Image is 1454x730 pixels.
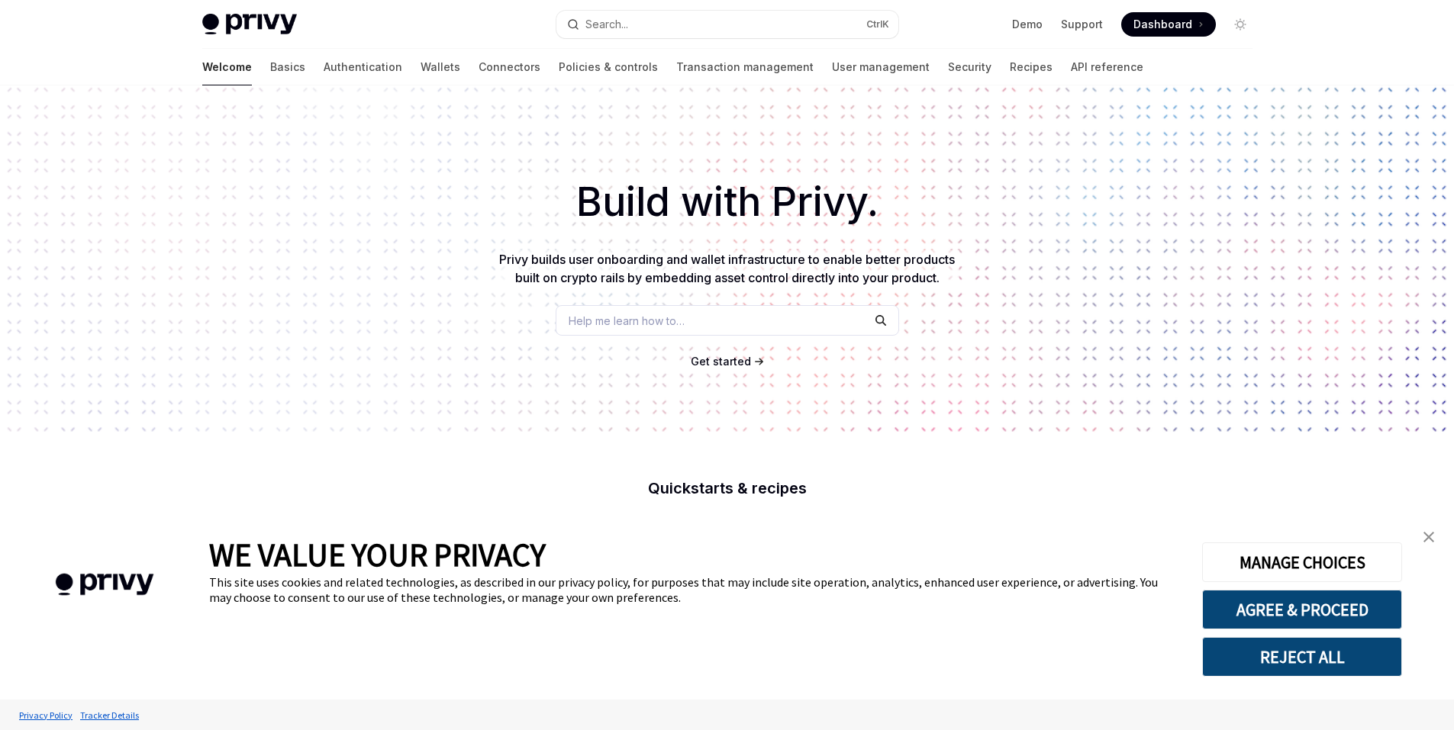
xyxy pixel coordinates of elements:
a: Security [948,49,991,85]
a: Recipes [1010,49,1053,85]
button: Toggle dark mode [1228,12,1253,37]
a: Dashboard [1121,12,1216,37]
span: WE VALUE YOUR PRIVACY [209,535,546,574]
img: company logo [23,552,186,618]
button: AGREE & PROCEED [1202,590,1402,629]
a: Wallets [421,49,460,85]
a: Tracker Details [76,702,143,728]
h2: Quickstarts & recipes [459,481,996,496]
a: Welcome [202,49,252,85]
button: Search...CtrlK [556,11,898,38]
button: MANAGE CHOICES [1202,542,1402,582]
span: Help me learn how to… [569,313,685,329]
span: Privy builds user onboarding and wallet infrastructure to enable better products built on crypto ... [499,252,955,285]
a: User management [832,49,930,85]
span: Ctrl K [866,18,889,31]
button: REJECT ALL [1202,637,1402,677]
div: This site uses cookies and related technologies, as described in our privacy policy, for purposes... [209,574,1179,605]
a: Demo [1012,17,1043,32]
a: Connectors [479,49,540,85]
a: Policies & controls [559,49,658,85]
a: close banner [1414,522,1444,552]
h1: Build with Privy. [24,172,1430,232]
a: Privacy Policy [15,702,76,728]
img: light logo [202,14,297,35]
div: Search... [585,15,628,34]
a: Support [1061,17,1103,32]
span: Get started [691,355,751,368]
a: Get started [691,354,751,369]
span: Dashboard [1133,17,1192,32]
img: close banner [1423,532,1434,542]
a: Authentication [324,49,402,85]
a: Basics [270,49,305,85]
a: Transaction management [676,49,814,85]
a: API reference [1071,49,1143,85]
